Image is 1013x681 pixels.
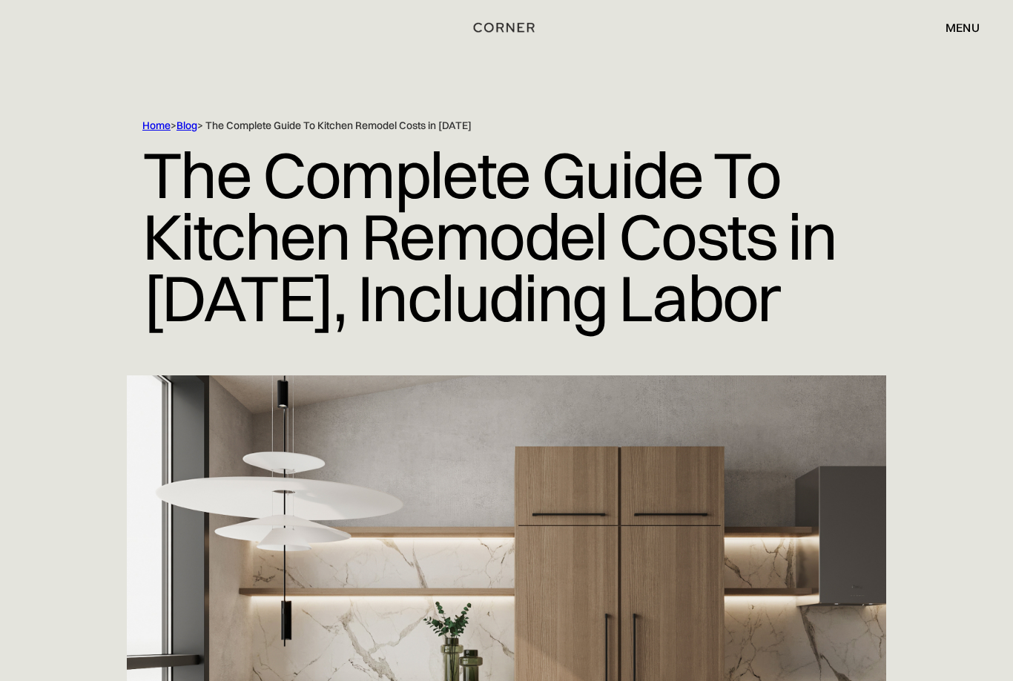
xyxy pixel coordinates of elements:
div: menu [946,22,980,33]
h1: The Complete Guide To Kitchen Remodel Costs in [DATE], Including Labor [142,133,871,340]
a: Home [142,119,171,132]
div: > > The Complete Guide To Kitchen Remodel Costs in [DATE] [142,119,839,133]
div: menu [931,15,980,40]
a: Blog [176,119,197,132]
a: home [455,18,558,37]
